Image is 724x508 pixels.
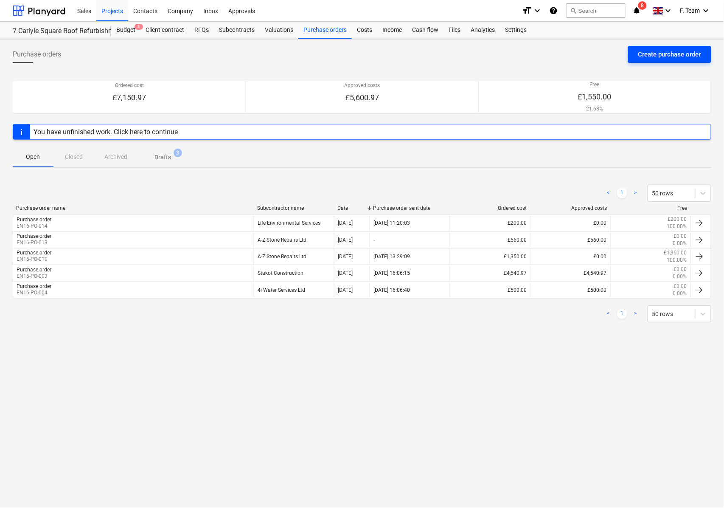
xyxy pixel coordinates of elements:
div: - [373,237,375,243]
a: Purchase orders [298,22,352,39]
div: £0.00 [530,216,610,230]
p: £200.00 [668,216,687,223]
a: Valuations [260,22,298,39]
div: A-Z Stone Repairs Ltd [254,233,334,247]
div: [DATE] [338,220,353,226]
p: £1,550.00 [578,92,612,102]
a: Settings [500,22,532,39]
p: £5,600.97 [345,93,380,103]
a: Cash flow [407,22,443,39]
div: Free [614,205,688,211]
a: Analytics [466,22,500,39]
div: Purchase order [17,283,51,289]
div: Ordered cost [453,205,527,211]
div: £560.00 [530,233,610,247]
div: 4i Water Services Ltd [254,283,334,297]
div: Purchase order [17,233,51,239]
div: Date [337,205,366,211]
button: Create purchase order [628,46,711,63]
i: keyboard_arrow_down [663,6,673,16]
a: Files [443,22,466,39]
div: 7 Carlyle Square Roof Refurbishment, Elevation Repairs & Redecoration [13,27,101,36]
a: Costs [352,22,377,39]
p: £7,150.97 [113,93,146,103]
div: £200.00 [450,216,530,230]
p: EN16-PO-003 [17,273,51,280]
span: Purchase orders [13,49,61,59]
div: £560.00 [450,233,530,247]
i: keyboard_arrow_down [701,6,711,16]
p: £0.00 [674,283,687,290]
p: 100.00% [667,223,687,230]
div: Budget [111,22,140,39]
div: £1,350.00 [450,249,530,264]
div: Create purchase order [638,49,701,60]
div: You have unfinished work. Click here to continue [34,128,178,136]
div: Purchase order [17,217,51,223]
div: Life Environmental Services [254,216,334,230]
p: Open [23,152,43,161]
span: 8 [638,1,647,10]
div: [DATE] [338,254,353,260]
a: Page 1 is your current page [617,188,627,198]
a: Previous page [603,309,614,319]
div: [DATE] 16:06:40 [373,287,410,293]
div: Purchase order [17,250,51,256]
div: £4,540.97 [450,266,530,280]
a: Page 1 is your current page [617,309,627,319]
div: Stakot Construction [254,266,334,280]
a: Client contract [140,22,189,39]
a: Next page [631,309,641,319]
a: Previous page [603,188,614,198]
a: Budget3 [111,22,140,39]
div: [DATE] [338,237,353,243]
a: Income [377,22,407,39]
div: £500.00 [450,283,530,297]
span: 3 [135,24,143,30]
div: Purchase order name [16,205,250,211]
p: 100.00% [667,257,687,264]
p: Ordered cost [113,82,146,89]
div: [DATE] [338,287,353,293]
p: EN16-PO-010 [17,256,51,263]
span: F. Team [680,7,700,14]
p: EN16-PO-014 [17,223,51,230]
p: EN16-PO-004 [17,289,51,296]
div: Subcontractor name [257,205,331,211]
div: A-Z Stone Repairs Ltd [254,249,334,264]
span: 3 [174,149,182,157]
p: £0.00 [674,266,687,273]
a: Subcontracts [214,22,260,39]
i: notifications [632,6,641,16]
p: EN16-PO-013 [17,239,51,246]
p: 21.68% [578,105,612,113]
div: [DATE] 13:29:09 [373,254,410,260]
div: [DATE] 11:20:03 [373,220,410,226]
button: Search [566,3,626,18]
p: 0.00% [673,273,687,280]
div: £500.00 [530,283,610,297]
i: keyboard_arrow_down [532,6,542,16]
div: [DATE] 16:06:15 [373,270,410,276]
p: £0.00 [674,233,687,240]
p: Approved costs [345,82,380,89]
div: Approved costs [534,205,607,211]
div: Purchase order [17,267,51,273]
p: £1,350.00 [664,249,687,257]
div: [DATE] [338,270,353,276]
div: £0.00 [530,249,610,264]
a: RFQs [189,22,214,39]
div: £4,540.97 [530,266,610,280]
p: Free [578,81,612,88]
